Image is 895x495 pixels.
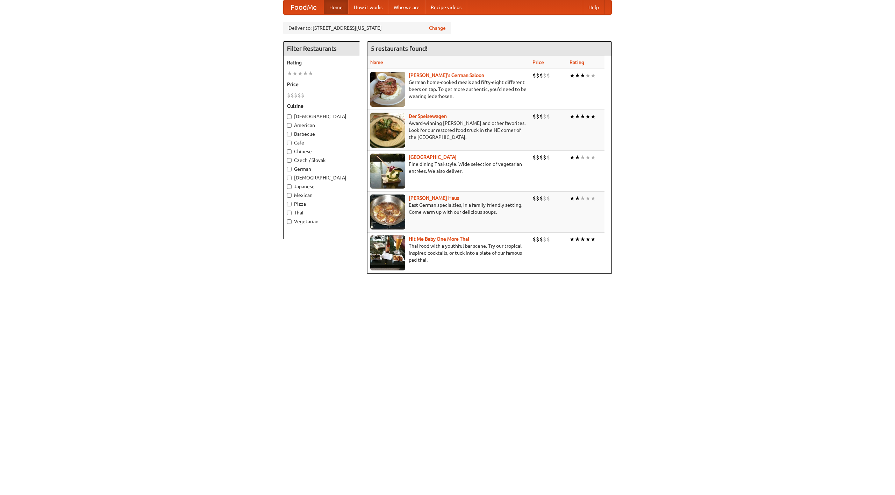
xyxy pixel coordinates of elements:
li: ★ [292,70,298,77]
label: Cafe [287,139,356,146]
li: $ [539,154,543,161]
a: Who we are [388,0,425,14]
li: $ [301,91,305,99]
li: $ [546,195,550,202]
li: $ [532,113,536,120]
li: ★ [590,72,596,79]
img: speisewagen.jpg [370,113,405,148]
li: ★ [303,70,308,77]
li: $ [543,195,546,202]
label: Mexican [287,192,356,199]
label: Barbecue [287,130,356,137]
input: German [287,167,292,171]
li: $ [543,154,546,161]
a: Der Speisewagen [409,113,447,119]
li: ★ [287,70,292,77]
a: Change [429,24,446,31]
li: $ [543,113,546,120]
h5: Cuisine [287,102,356,109]
li: ★ [590,113,596,120]
li: ★ [585,195,590,202]
a: Recipe videos [425,0,467,14]
li: $ [536,195,539,202]
li: ★ [585,113,590,120]
li: $ [536,113,539,120]
li: ★ [570,235,575,243]
li: $ [543,235,546,243]
li: $ [539,72,543,79]
li: $ [536,235,539,243]
li: ★ [298,70,303,77]
a: Price [532,59,544,65]
p: Fine dining Thai-style. Wide selection of vegetarian entrées. We also deliver. [370,161,527,175]
input: Thai [287,211,292,215]
input: Chinese [287,149,292,154]
label: [DEMOGRAPHIC_DATA] [287,113,356,120]
a: FoodMe [284,0,324,14]
li: $ [294,91,298,99]
li: $ [546,154,550,161]
h4: Filter Restaurants [284,42,360,56]
li: ★ [575,113,580,120]
li: ★ [585,154,590,161]
a: Rating [570,59,584,65]
input: American [287,123,292,128]
a: How it works [348,0,388,14]
li: ★ [580,154,585,161]
input: Mexican [287,193,292,198]
li: ★ [575,72,580,79]
li: ★ [308,70,313,77]
li: $ [298,91,301,99]
li: ★ [575,195,580,202]
li: $ [291,91,294,99]
li: $ [546,72,550,79]
li: $ [543,72,546,79]
li: ★ [570,113,575,120]
ng-pluralize: 5 restaurants found! [371,45,428,52]
p: East German specialties, in a family-friendly setting. Come warm up with our delicious soups. [370,201,527,215]
a: [PERSON_NAME]'s German Saloon [409,72,484,78]
li: $ [532,235,536,243]
a: Name [370,59,383,65]
img: babythai.jpg [370,235,405,270]
h5: Price [287,81,356,88]
p: Award-winning [PERSON_NAME] and other favorites. Look for our restored food truck in the NE corne... [370,120,527,141]
input: Vegetarian [287,219,292,224]
img: kohlhaus.jpg [370,195,405,229]
li: $ [536,72,539,79]
li: ★ [575,154,580,161]
input: Pizza [287,202,292,206]
label: Thai [287,209,356,216]
li: ★ [590,195,596,202]
div: Deliver to: [STREET_ADDRESS][US_STATE] [283,22,451,34]
li: ★ [570,195,575,202]
label: [DEMOGRAPHIC_DATA] [287,174,356,181]
li: $ [532,195,536,202]
li: $ [539,195,543,202]
li: ★ [585,235,590,243]
a: [PERSON_NAME] Haus [409,195,459,201]
img: satay.jpg [370,154,405,189]
input: [DEMOGRAPHIC_DATA] [287,176,292,180]
li: ★ [580,195,585,202]
p: Thai food with a youthful bar scene. Try our tropical inspired cocktails, or tuck into a plate of... [370,242,527,263]
label: German [287,165,356,172]
li: $ [536,154,539,161]
label: Pizza [287,200,356,207]
input: Cafe [287,141,292,145]
a: [GEOGRAPHIC_DATA] [409,154,457,160]
label: Chinese [287,148,356,155]
li: ★ [590,235,596,243]
a: Hit Me Baby One More Thai [409,236,469,242]
h5: Rating [287,59,356,66]
label: Vegetarian [287,218,356,225]
input: [DEMOGRAPHIC_DATA] [287,114,292,119]
label: Japanese [287,183,356,190]
p: German home-cooked meals and fifty-eight different beers on tap. To get more authentic, you'd nee... [370,79,527,100]
li: ★ [570,72,575,79]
